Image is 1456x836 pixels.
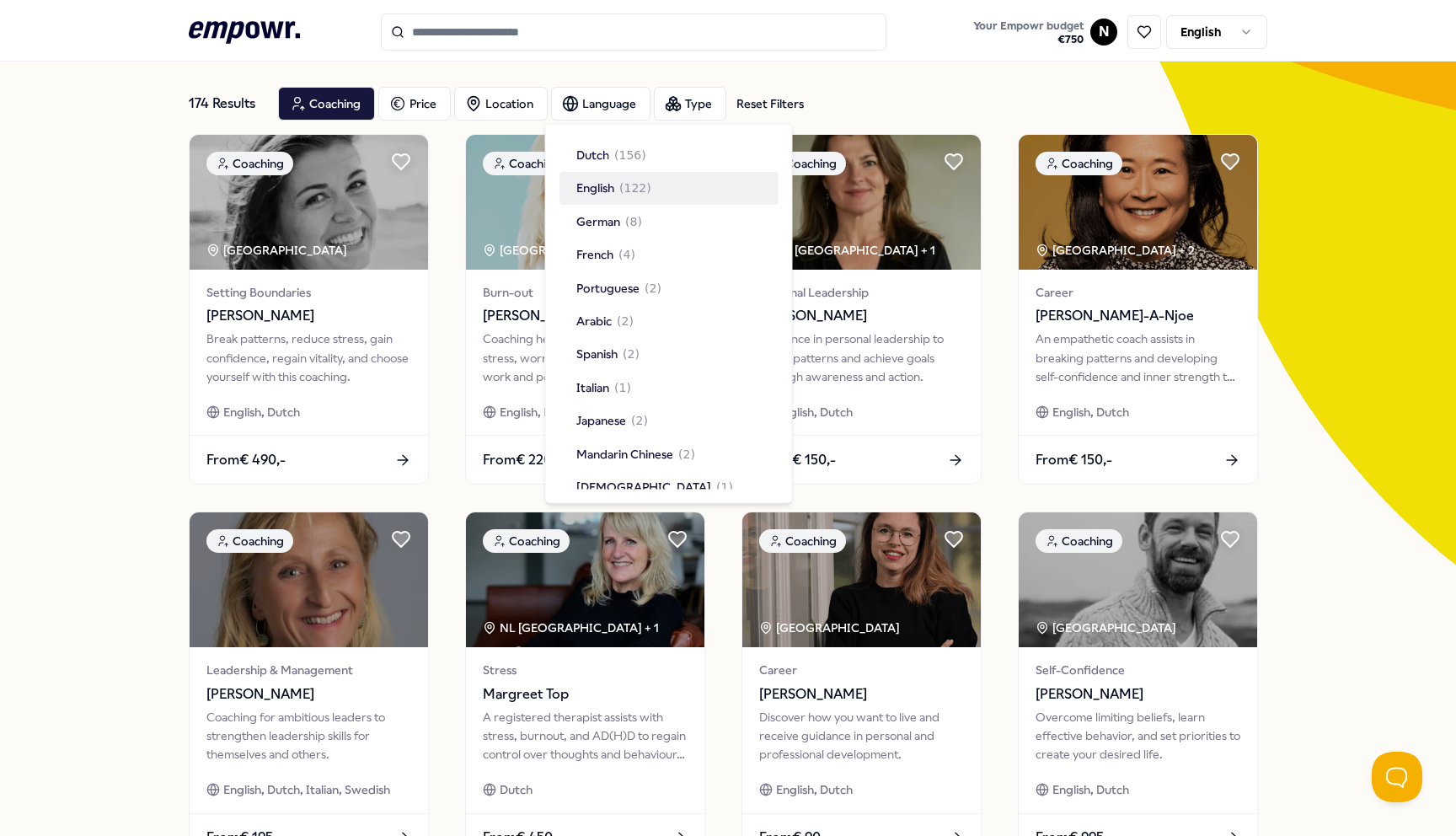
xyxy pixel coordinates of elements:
[206,152,293,175] div: Coaching
[483,529,570,553] div: Coaching
[678,444,695,463] span: ( 2 )
[206,683,411,705] span: [PERSON_NAME]
[466,512,704,647] img: package image
[645,278,661,297] span: ( 2 )
[614,146,646,164] span: ( 156 )
[619,179,651,197] span: ( 122 )
[206,241,350,260] div: [GEOGRAPHIC_DATA]
[742,512,981,647] img: package image
[576,278,640,297] span: Portuguese
[1019,135,1257,270] img: package image
[500,780,533,799] span: Dutch
[759,449,836,471] span: From € 150,-
[483,683,688,705] span: Margreet Top
[483,283,688,302] span: Burn-out
[559,138,779,490] div: Suggestions
[466,135,704,270] img: package image
[454,87,548,121] button: Location
[576,179,614,197] span: English
[223,403,300,421] span: English, Dutch
[1036,661,1240,679] span: Self-Confidence
[576,411,626,430] span: Japanese
[465,134,705,485] a: package imageCoaching[GEOGRAPHIC_DATA] + 1Burn-out[PERSON_NAME][GEOGRAPHIC_DATA]Coaching helps wi...
[381,13,886,51] input: Search for products, categories or subcategories
[631,411,648,430] span: ( 2 )
[1036,619,1179,637] div: [GEOGRAPHIC_DATA]
[1090,19,1117,46] button: N
[623,345,640,363] span: ( 2 )
[576,311,612,330] span: Arabic
[1372,752,1422,802] iframe: Help Scout Beacon - Open
[759,619,902,637] div: [GEOGRAPHIC_DATA]
[576,212,620,230] span: German
[576,245,613,264] span: French
[1018,134,1258,485] a: package imageCoaching[GEOGRAPHIC_DATA] + 2Career[PERSON_NAME]-A-NjoeAn empathetic coach assists i...
[736,94,804,113] div: Reset Filters
[206,330,411,386] div: Break patterns, reduce stress, gain confidence, regain vitality, and choose yourself with this co...
[483,661,688,679] span: Stress
[625,212,642,230] span: ( 8 )
[206,529,293,553] div: Coaching
[206,708,411,764] div: Coaching for ambitious leaders to strengthen leadership skills for themselves and others.
[551,87,650,121] button: Language
[576,378,609,396] span: Italian
[206,661,411,679] span: Leadership & Management
[483,449,561,471] span: From € 220,-
[716,477,733,496] span: ( 1 )
[776,780,853,799] span: English, Dutch
[973,33,1084,46] span: € 750
[483,305,688,327] span: [PERSON_NAME][GEOGRAPHIC_DATA]
[742,135,981,270] img: package image
[1036,683,1240,705] span: [PERSON_NAME]
[378,87,451,121] button: Price
[190,512,428,647] img: package image
[759,529,846,553] div: Coaching
[759,330,964,386] div: Guidance in personal leadership to break patterns and achieve goals through awareness and action.
[759,708,964,764] div: Discover how you want to live and receive guidance in personal and professional development.
[966,14,1090,50] a: Your Empowr budget€750
[576,146,609,164] span: Dutch
[618,245,635,264] span: ( 4 )
[189,87,265,121] div: 174 Results
[776,403,853,421] span: English, Dutch
[1036,283,1240,302] span: Career
[759,683,964,705] span: [PERSON_NAME]
[1052,403,1129,421] span: English, Dutch
[1019,512,1257,647] img: package image
[189,134,429,485] a: package imageCoaching[GEOGRAPHIC_DATA] Setting Boundaries[PERSON_NAME]Break patterns, reduce stre...
[1036,305,1240,327] span: [PERSON_NAME]-A-Njoe
[759,152,846,175] div: Coaching
[500,403,576,421] span: English, Dutch
[759,283,964,302] span: Personal Leadership
[483,241,640,260] div: [GEOGRAPHIC_DATA] + 1
[576,477,711,496] span: [DEMOGRAPHIC_DATA]
[483,708,688,764] div: A registered therapist assists with stress, burnout, and AD(H)D to regain control over thoughts a...
[483,330,688,386] div: Coaching helps with difficult choices, stress, worry, and restlessness in both work and personal ...
[759,241,935,260] div: NL [GEOGRAPHIC_DATA] + 1
[614,378,631,396] span: ( 1 )
[617,311,634,330] span: ( 2 )
[576,345,618,363] span: Spanish
[654,87,726,121] button: Type
[190,135,428,270] img: package image
[206,305,411,327] span: [PERSON_NAME]
[759,305,964,327] span: [PERSON_NAME]
[1052,780,1129,799] span: English, Dutch
[206,449,286,471] span: From € 490,-
[1036,152,1122,175] div: Coaching
[970,16,1087,50] button: Your Empowr budget€750
[223,780,390,799] span: English, Dutch, Italian, Swedish
[1036,529,1122,553] div: Coaching
[1036,708,1240,764] div: Overcome limiting beliefs, learn effective behavior, and set priorities to create your desired life.
[973,19,1084,33] span: Your Empowr budget
[278,87,375,121] button: Coaching
[759,661,964,679] span: Career
[1036,241,1195,260] div: [GEOGRAPHIC_DATA] + 2
[1036,449,1112,471] span: From € 150,-
[206,283,411,302] span: Setting Boundaries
